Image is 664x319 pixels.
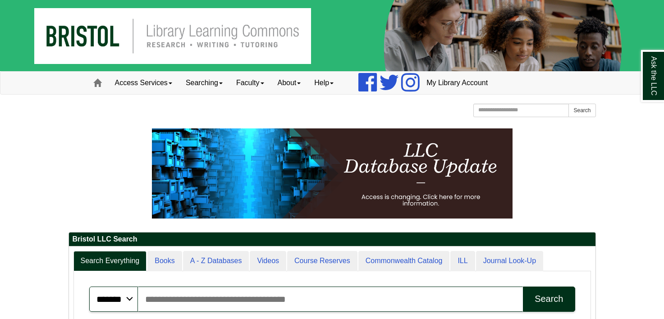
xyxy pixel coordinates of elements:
button: Search [568,104,595,117]
a: Videos [250,251,286,271]
a: Commonwealth Catalog [358,251,450,271]
a: ILL [450,251,475,271]
a: A - Z Databases [183,251,249,271]
a: About [271,72,308,94]
img: HTML tutorial [152,128,513,219]
a: My Library Account [420,72,495,94]
a: Access Services [108,72,179,94]
a: Search Everything [73,251,147,271]
div: Search [535,294,563,304]
a: Books [147,251,182,271]
a: Journal Look-Up [476,251,543,271]
button: Search [523,287,575,312]
a: Faculty [229,72,271,94]
a: Course Reserves [287,251,357,271]
a: Help [307,72,340,94]
a: Searching [179,72,229,94]
h2: Bristol LLC Search [69,232,595,246]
